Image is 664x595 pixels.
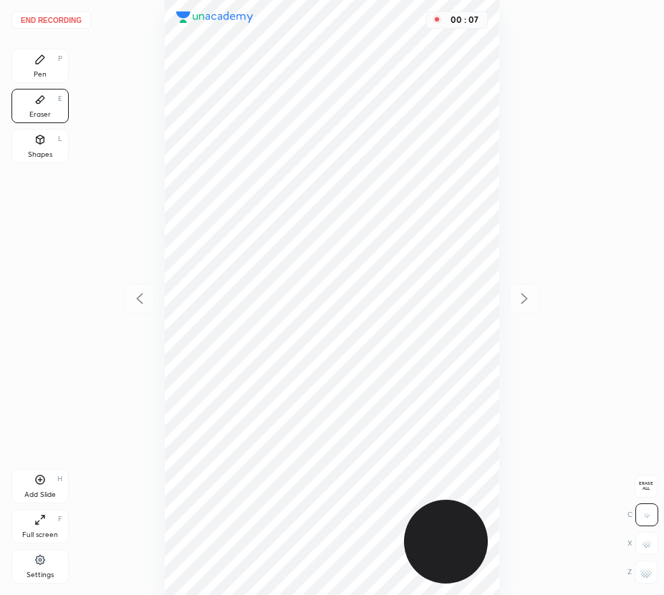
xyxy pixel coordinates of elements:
[176,11,254,23] img: logo.38c385cc.svg
[28,151,52,158] div: Shapes
[57,475,62,483] div: H
[29,111,51,118] div: Eraser
[447,15,481,25] div: 00 : 07
[27,571,54,579] div: Settings
[58,516,62,523] div: F
[34,71,47,78] div: Pen
[627,561,658,584] div: Z
[22,531,58,538] div: Full screen
[58,95,62,102] div: E
[627,532,658,555] div: X
[24,491,56,498] div: Add Slide
[627,503,658,526] div: C
[11,11,91,29] button: End recording
[635,481,657,491] span: Erase all
[58,55,62,62] div: P
[58,135,62,142] div: L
